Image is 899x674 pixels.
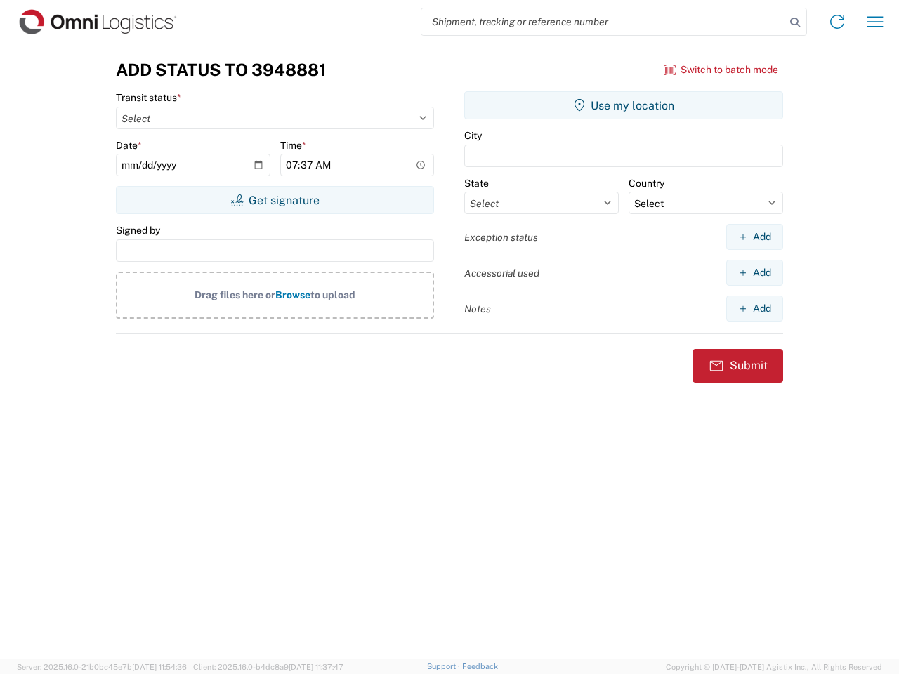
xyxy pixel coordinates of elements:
[629,177,664,190] label: Country
[193,663,343,671] span: Client: 2025.16.0-b4dc8a9
[427,662,462,670] a: Support
[462,662,498,670] a: Feedback
[195,289,275,300] span: Drag files here or
[666,661,882,673] span: Copyright © [DATE]-[DATE] Agistix Inc., All Rights Reserved
[464,231,538,244] label: Exception status
[132,663,187,671] span: [DATE] 11:54:36
[464,91,783,119] button: Use my location
[464,303,491,315] label: Notes
[726,260,783,286] button: Add
[726,296,783,322] button: Add
[116,139,142,152] label: Date
[116,186,434,214] button: Get signature
[116,91,181,104] label: Transit status
[275,289,310,300] span: Browse
[280,139,306,152] label: Time
[310,289,355,300] span: to upload
[464,177,489,190] label: State
[664,58,778,81] button: Switch to batch mode
[116,224,160,237] label: Signed by
[116,60,326,80] h3: Add Status to 3948881
[726,224,783,250] button: Add
[464,267,539,279] label: Accessorial used
[464,129,482,142] label: City
[17,663,187,671] span: Server: 2025.16.0-21b0bc45e7b
[421,8,785,35] input: Shipment, tracking or reference number
[289,663,343,671] span: [DATE] 11:37:47
[693,349,783,383] button: Submit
